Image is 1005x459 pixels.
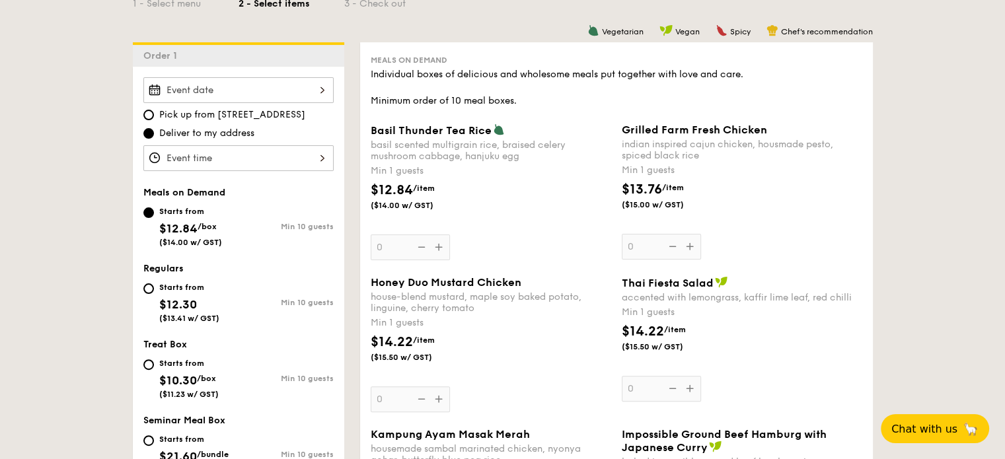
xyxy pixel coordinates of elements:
[622,199,712,210] span: ($15.00 w/ GST)
[781,27,873,36] span: Chef's recommendation
[143,283,154,294] input: Starts from$12.30($13.41 w/ GST)Min 10 guests
[159,108,305,122] span: Pick up from [STREET_ADDRESS]
[622,292,862,303] div: accented with lemongrass, kaffir lime leaf, red chilli
[371,352,461,363] span: ($15.50 w/ GST)
[730,27,751,36] span: Spicy
[622,182,662,197] span: $13.76
[371,164,611,178] div: Min 1 guests
[602,27,644,36] span: Vegetarian
[159,282,219,293] div: Starts from
[239,374,334,383] div: Min 10 guests
[143,207,154,218] input: Starts from$12.84/box($14.00 w/ GST)Min 10 guests
[198,222,217,231] span: /box
[159,206,222,217] div: Starts from
[622,139,862,161] div: indian inspired cajun chicken, housmade pesto, spiced black rice
[891,423,957,435] span: Chat with us
[371,68,862,108] div: Individual boxes of delicious and wholesome meals put together with love and care. Minimum order ...
[413,184,435,193] span: /item
[413,335,435,345] span: /item
[159,373,197,388] span: $10.30
[662,183,684,192] span: /item
[239,222,334,231] div: Min 10 guests
[371,334,413,350] span: $14.22
[159,390,219,399] span: ($11.23 w/ GST)
[371,316,611,330] div: Min 1 guests
[622,306,862,319] div: Min 1 guests
[587,24,599,36] img: icon-vegetarian.fe4039eb.svg
[622,324,664,339] span: $14.22
[881,414,989,443] button: Chat with us🦙
[159,434,229,444] div: Starts from
[371,139,611,162] div: basil scented multigrain rice, braised celery mushroom cabbage, hanjuku egg
[622,341,712,352] span: ($15.50 w/ GST)
[159,221,198,236] span: $12.84
[371,182,413,198] span: $12.84
[716,24,727,36] img: icon-spicy.37a8142b.svg
[197,450,229,459] span: /bundle
[143,128,154,139] input: Deliver to my address
[239,450,334,459] div: Min 10 guests
[371,291,611,314] div: house-blend mustard, maple soy baked potato, linguine, cherry tomato
[143,435,154,446] input: Starts from$21.60/bundle($23.54 w/ GST)Min 10 guests
[622,277,714,289] span: Thai Fiesta Salad
[659,24,673,36] img: icon-vegan.f8ff3823.svg
[371,428,530,441] span: Kampung Ayam Masak Merah
[239,298,334,307] div: Min 10 guests
[159,297,197,312] span: $12.30
[143,77,334,103] input: Event date
[159,127,254,140] span: Deliver to my address
[143,110,154,120] input: Pick up from [STREET_ADDRESS]
[197,374,216,383] span: /box
[371,55,447,65] span: Meals on Demand
[371,200,461,211] span: ($14.00 w/ GST)
[766,24,778,36] img: icon-chef-hat.a58ddaea.svg
[622,164,862,177] div: Min 1 guests
[143,415,225,426] span: Seminar Meal Box
[709,441,722,452] img: icon-vegan.f8ff3823.svg
[143,359,154,370] input: Starts from$10.30/box($11.23 w/ GST)Min 10 guests
[159,358,219,369] div: Starts from
[143,50,182,61] span: Order 1
[159,314,219,323] span: ($13.41 w/ GST)
[622,428,827,454] span: Impossible Ground Beef Hamburg with Japanese Curry
[143,187,225,198] span: Meals on Demand
[715,276,728,288] img: icon-vegan.f8ff3823.svg
[963,421,979,437] span: 🦙
[143,145,334,171] input: Event time
[622,124,767,136] span: Grilled Farm Fresh Chicken
[371,276,521,289] span: Honey Duo Mustard Chicken
[371,124,492,137] span: Basil Thunder Tea Rice
[143,339,187,350] span: Treat Box
[675,27,700,36] span: Vegan
[493,124,505,135] img: icon-vegetarian.fe4039eb.svg
[664,325,686,334] span: /item
[159,238,222,247] span: ($14.00 w/ GST)
[143,263,184,274] span: Regulars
